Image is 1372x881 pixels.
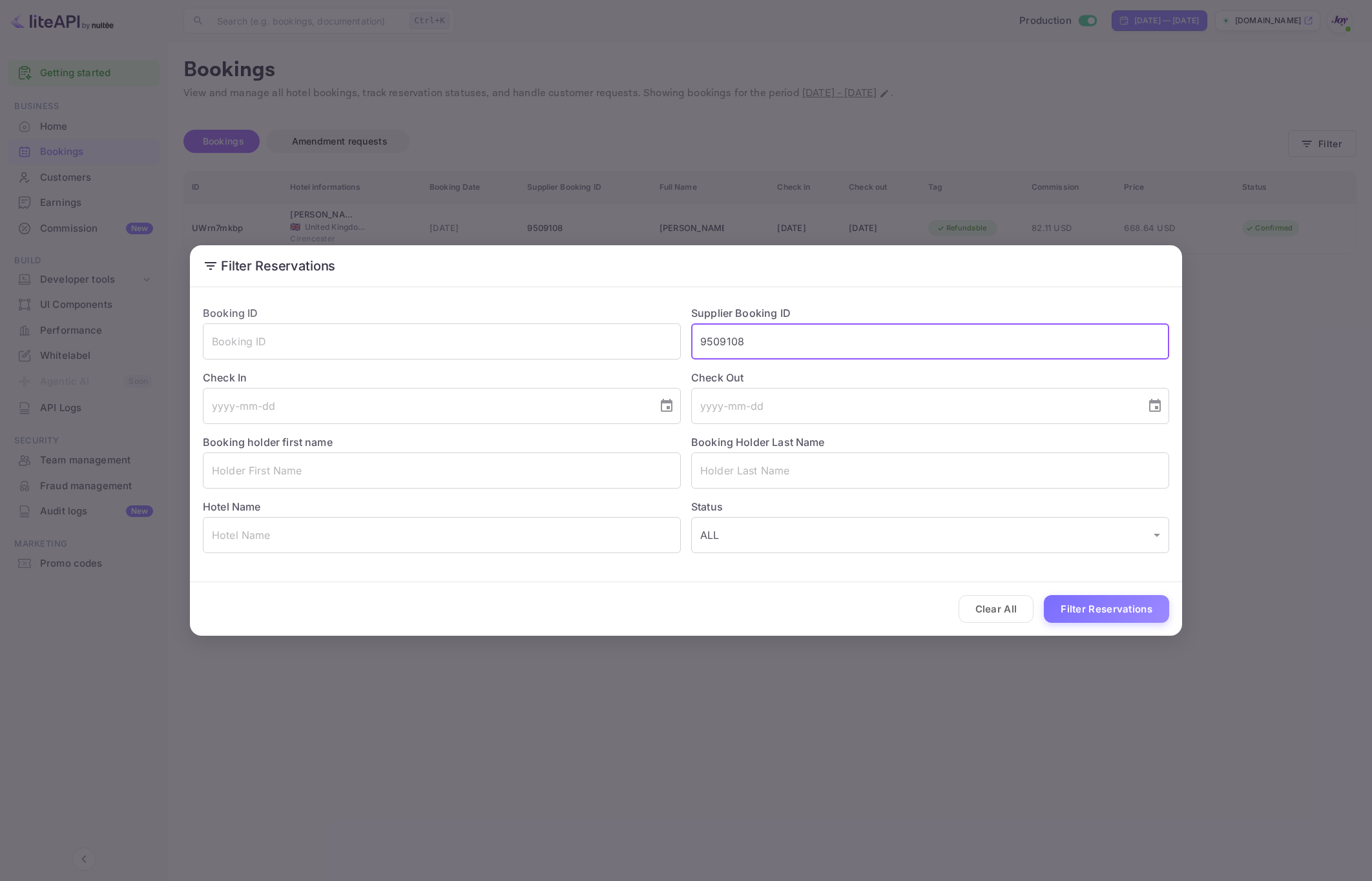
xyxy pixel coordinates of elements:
div: ALL [691,517,1169,553]
input: Booking ID [203,323,681,359]
input: Holder Last Name [691,452,1169,489]
label: Check Out [691,370,1169,385]
button: Choose date [1142,393,1168,419]
label: Booking ID [203,307,258,319]
input: Holder First Name [203,452,681,489]
input: Supplier Booking ID [691,323,1169,359]
button: Clear All [959,595,1034,623]
h2: Filter Reservations [190,245,1182,287]
label: Check In [203,370,681,385]
label: Hotel Name [203,500,261,513]
label: Booking Holder Last Name [691,436,825,449]
input: Hotel Name [203,517,681,553]
label: Supplier Booking ID [691,307,791,319]
label: Status [691,499,1169,514]
label: Booking holder first name [203,436,333,449]
button: Filter Reservations [1044,595,1169,623]
button: Choose date [654,393,680,419]
input: yyyy-mm-dd [691,388,1137,424]
input: yyyy-mm-dd [203,388,649,424]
